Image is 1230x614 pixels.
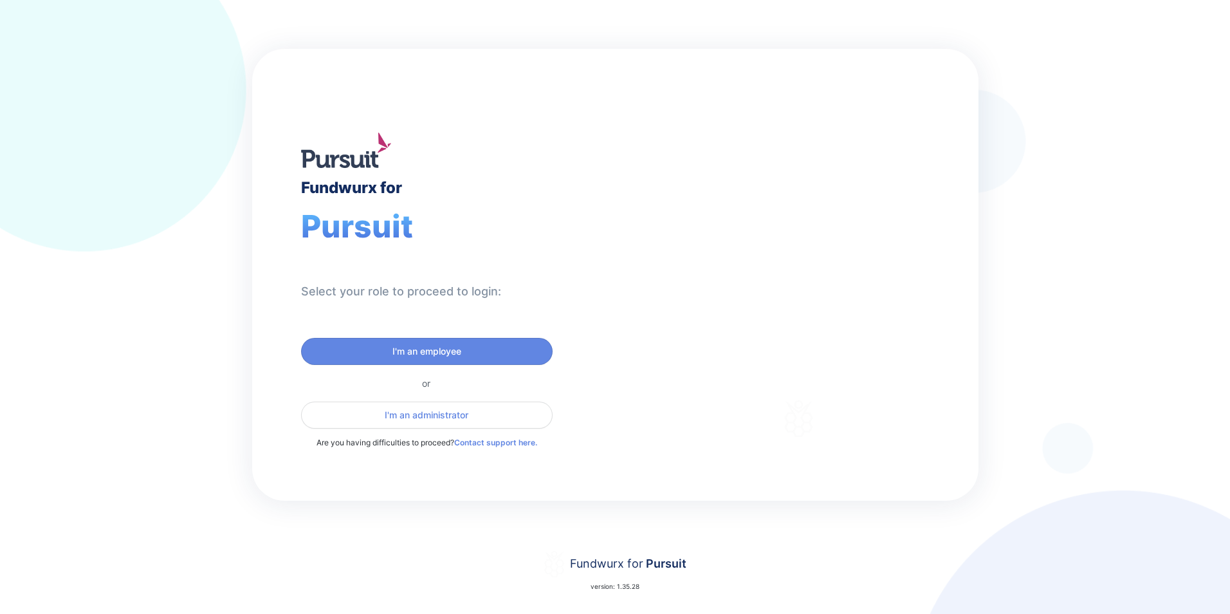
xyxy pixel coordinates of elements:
p: version: 1.35.28 [591,581,639,591]
div: Fundwurx for [570,555,686,573]
button: I'm an employee [301,338,553,365]
div: Select your role to proceed to login: [301,284,501,299]
div: Thank you for choosing Fundwurx as your partner in driving positive social impact! [688,294,909,330]
a: Contact support here. [454,438,537,447]
div: Fundwurx [688,237,836,268]
p: Are you having difficulties to proceed? [301,436,553,449]
div: or [301,378,553,389]
span: Pursuit [301,207,413,245]
span: Pursuit [643,557,686,570]
div: Fundwurx for [301,178,402,197]
span: I'm an administrator [385,409,468,422]
button: I'm an administrator [301,402,553,429]
div: Welcome to [688,219,789,232]
span: I'm an employee [392,345,461,358]
img: logo.jpg [301,133,391,169]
